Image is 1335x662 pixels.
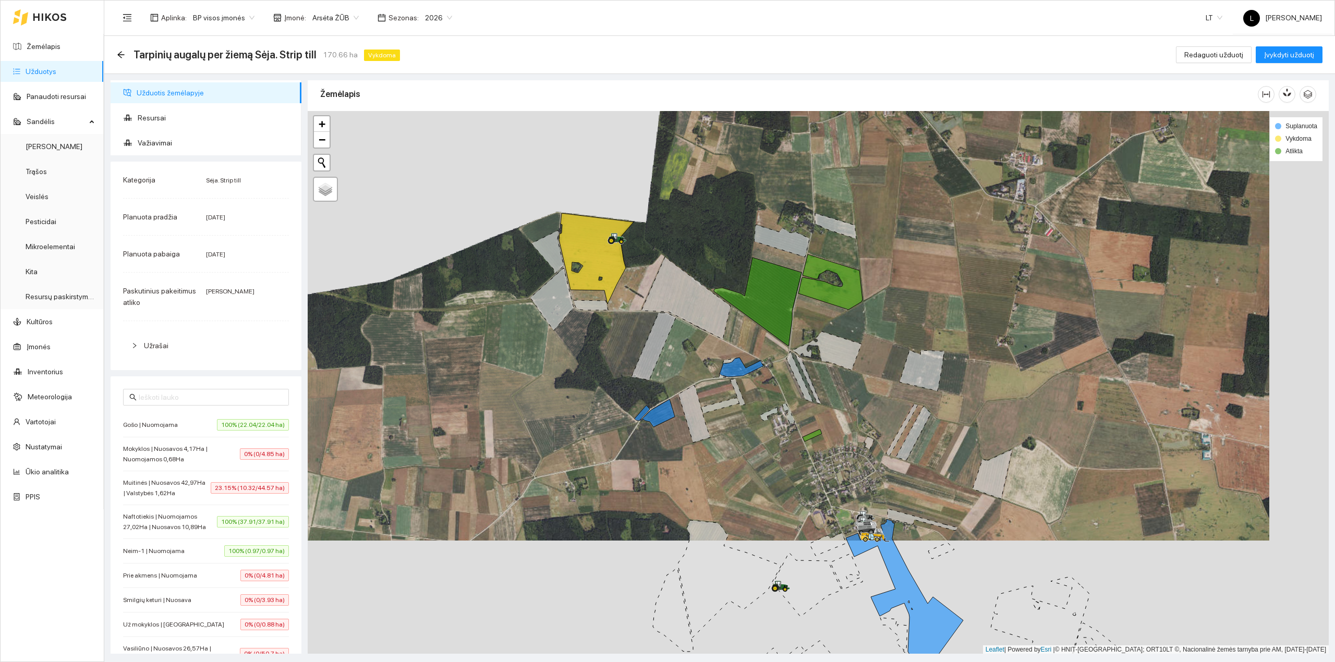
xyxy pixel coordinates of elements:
a: Redaguoti užduotį [1176,51,1252,59]
span: shop [273,14,282,22]
span: Aplinka : [161,12,187,23]
a: Ūkio analitika [26,468,69,476]
span: [DATE] [206,251,225,258]
span: arrow-left [117,51,125,59]
span: [DATE] [206,214,225,221]
span: 0% (0/4.85 ha) [240,448,289,460]
span: [PERSON_NAME] [1243,14,1322,22]
span: Užrašai [144,341,168,350]
button: Redaguoti užduotį [1176,46,1252,63]
span: calendar [378,14,386,22]
span: Naftotiekis | Nuomojamos 27,02Ha | Nuosavos 10,89Ha [123,511,217,532]
span: column-width [1258,90,1274,99]
span: search [129,394,137,401]
a: Žemėlapis [27,42,60,51]
span: Paskutinius pakeitimus atliko [123,287,196,307]
span: Įvykdyti užduotį [1264,49,1314,60]
div: Atgal [117,51,125,59]
span: Smilgių keturi | Nuosava [123,595,197,605]
div: Užrašai [123,334,289,358]
a: Užduotys [26,67,56,76]
span: 0% (0/4.81 ha) [240,570,289,581]
a: Leaflet [986,646,1004,653]
a: Trąšos [26,167,47,176]
span: Resursai [138,107,293,128]
span: LT [1206,10,1222,26]
a: Kultūros [27,317,53,326]
span: | [1053,646,1055,653]
span: right [131,342,138,349]
span: 23.15% (10.32/44.57 ha) [211,482,289,494]
span: Įmonė : [284,12,306,23]
span: L [1250,10,1254,27]
span: Redaguoti užduotį [1184,49,1243,60]
div: | Powered by © HNIT-[GEOGRAPHIC_DATA]; ORT10LT ©, Nacionalinė žemės tarnyba prie AM, [DATE]-[DATE] [983,645,1329,654]
span: Arsėta ŽŪB [312,10,359,26]
span: Vykdoma [1285,135,1312,142]
span: Sezonas : [389,12,419,23]
span: Mokyklos | Nuosavos 4,17Ha | Nuomojamos 0,68Ha [123,444,240,464]
span: 170.66 ha [323,49,358,60]
span: Gošo | Nuomojama [123,420,183,430]
a: Pesticidai [26,217,56,226]
span: [PERSON_NAME] [206,288,254,295]
span: Vykdoma [364,50,400,61]
span: 0% (0/3.93 ha) [240,594,289,606]
span: 100% (22.04/22.04 ha) [217,419,289,431]
a: Layers [314,178,337,201]
span: Kategorija [123,176,155,184]
span: 100% (37.91/37.91 ha) [217,516,289,528]
a: Resursų paskirstymas [26,292,96,301]
span: 100% (0.97/0.97 ha) [224,545,289,557]
span: 0% (0/0.88 ha) [240,619,289,630]
a: Vartotojai [26,418,56,426]
span: 2026 [425,10,452,26]
a: Zoom in [314,116,330,132]
a: Nustatymai [26,443,62,451]
a: Kita [26,267,38,276]
span: Užduotis žemėlapyje [137,82,293,103]
a: Veislės [26,192,48,201]
a: Mikroelementai [26,242,75,251]
button: menu-fold [117,7,138,28]
a: Įmonės [27,342,51,351]
a: [PERSON_NAME] [26,142,82,151]
span: layout [150,14,159,22]
a: Panaudoti resursai [27,92,86,101]
span: Neim-1 | Nuomojama [123,546,190,556]
span: Suplanuota [1285,122,1317,130]
a: PPIS [26,493,40,501]
span: − [319,133,325,146]
span: Muitinės | Nuosavos 42,97Ha | Valstybės 1,62Ha [123,477,211,498]
button: Įvykdyti užduotį [1256,46,1322,63]
span: Atlikta [1285,148,1303,155]
div: Žemėlapis [320,79,1258,109]
span: Planuota pradžia [123,213,177,221]
span: Planuota pabaiga [123,250,180,258]
a: Inventorius [28,367,63,376]
span: Važiavimai [138,132,293,153]
span: Prie akmens | Nuomojama [123,570,202,581]
button: Initiate a new search [314,155,330,170]
span: Sėja. Strip till [206,177,241,184]
a: Zoom out [314,132,330,148]
span: Tarpinių augalų per žiemą Sėja. Strip till [133,46,317,63]
button: column-width [1258,86,1275,103]
a: Esri [1041,646,1052,653]
input: Ieškoti lauko [139,391,283,403]
span: menu-fold [123,13,132,22]
span: 0% (0/50.7 ha) [240,648,289,659]
span: Sandėlis [27,111,86,132]
span: + [319,117,325,130]
span: BP visos įmonės [193,10,254,26]
span: Už mokyklos | [GEOGRAPHIC_DATA] [123,619,229,630]
a: Meteorologija [28,393,72,401]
